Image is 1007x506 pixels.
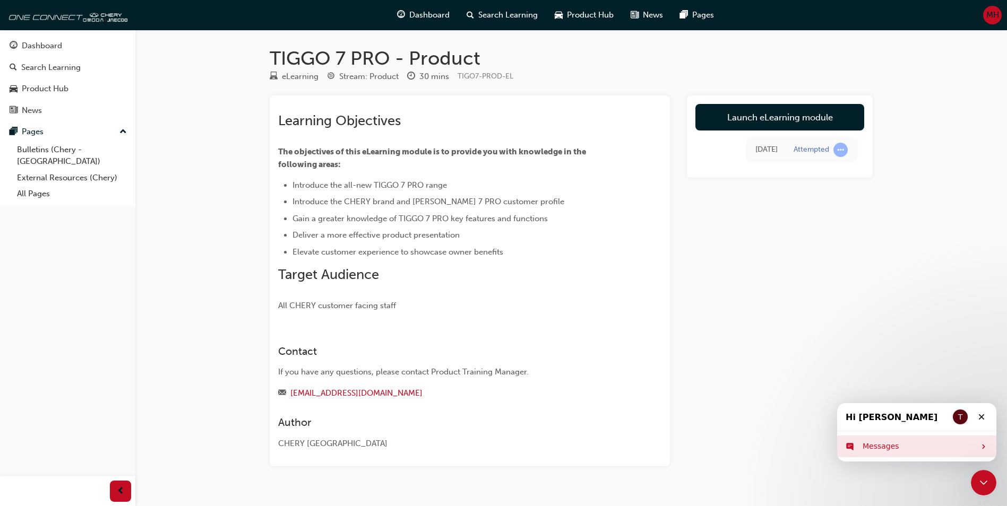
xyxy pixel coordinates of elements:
[4,79,131,99] a: Product Hub
[458,4,546,26] a: search-iconSearch Learning
[278,301,396,310] span: All CHERY customer facing staff
[567,9,614,21] span: Product Hub
[270,47,873,70] h1: TIGGO 7 PRO - Product
[794,145,829,155] div: Attempted
[680,8,688,22] span: pages-icon
[555,8,563,22] span: car-icon
[389,4,458,26] a: guage-iconDashboard
[407,70,449,83] div: Duration
[270,70,319,83] div: Type
[692,9,714,21] span: Pages
[833,143,848,157] span: learningRecordVerb_ATTEMPT-icon
[278,266,379,283] span: Target Audience
[13,170,131,186] a: External Resources (Chery)
[117,485,125,498] span: prev-icon
[327,72,335,82] span: target-icon
[4,58,131,77] a: Search Learning
[10,106,18,116] span: news-icon
[622,4,672,26] a: news-iconNews
[278,438,623,450] div: CHERY [GEOGRAPHIC_DATA]
[292,180,447,190] span: Introduce the all-new TIGGO 7 PRO range
[458,72,513,81] span: Learning resource code
[409,9,450,21] span: Dashboard
[986,9,999,21] span: MH
[10,63,17,73] span: search-icon
[278,416,623,429] h3: Author
[643,9,663,21] span: News
[119,125,127,139] span: up-icon
[278,147,588,169] span: The objectives of this eLearning module is to provide you with knowledge in the following areas:
[5,4,127,25] img: oneconnect
[278,387,623,400] div: Email
[983,6,1002,24] button: MH
[419,71,449,83] div: 30 mins
[22,83,68,95] div: Product Hub
[22,40,62,52] div: Dashboard
[10,84,18,94] span: car-icon
[4,34,131,122] button: DashboardSearch LearningProduct HubNews
[339,71,399,83] div: Stream: Product
[4,101,131,120] a: News
[631,8,639,22] span: news-icon
[327,70,399,83] div: Stream
[13,142,131,170] a: Bulletins (Chery - [GEOGRAPHIC_DATA])
[4,122,131,142] button: Pages
[292,197,564,206] span: Introduce the CHERY brand and [PERSON_NAME] 7 PRO customer profile
[13,186,131,202] a: All Pages
[546,4,622,26] a: car-iconProduct Hub
[478,9,538,21] span: Search Learning
[4,36,131,56] a: Dashboard
[21,62,81,74] div: Search Learning
[292,247,503,257] span: Elevate customer experience to showcase owner benefits
[22,126,44,138] div: Pages
[10,127,18,137] span: pages-icon
[837,403,996,461] iframe: Intercom live chat
[292,230,460,240] span: Deliver a more effective product presentation
[467,8,474,22] span: search-icon
[755,144,778,156] div: Wed Aug 13 2025 11:33:23 GMT+1200 (New Zealand Standard Time)
[278,389,286,398] span: email-icon
[22,104,42,117] div: News
[290,388,423,398] a: [EMAIL_ADDRESS][DOMAIN_NAME]
[971,470,996,495] iframe: Intercom live chat
[278,345,623,357] h3: Contact
[397,8,405,22] span: guage-icon
[292,214,548,223] span: Gain a greater knowledge of TIGGO 7 PRO key features and functions
[278,366,623,378] div: If you have any questions, please contact Product Training Manager.
[672,4,722,26] a: pages-iconPages
[407,72,415,82] span: clock-icon
[282,71,319,83] div: eLearning
[695,104,864,130] a: Launch eLearning module
[270,72,278,82] span: learningResourceType_ELEARNING-icon
[10,41,18,51] span: guage-icon
[278,112,401,129] span: Learning Objectives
